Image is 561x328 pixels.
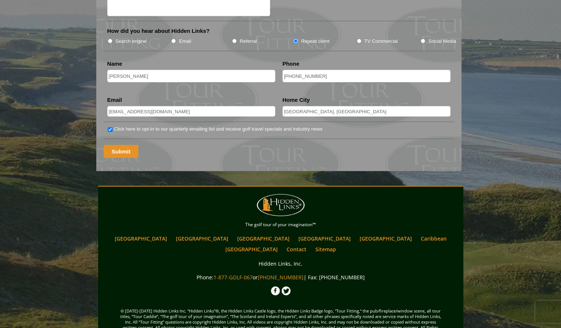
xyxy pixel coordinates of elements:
a: [GEOGRAPHIC_DATA] [295,233,354,244]
img: Facebook [271,286,280,296]
a: Contact [283,244,310,255]
a: [PHONE_NUMBER] [258,274,304,281]
p: Phone: or | Fax: [PHONE_NUMBER] [100,273,461,282]
label: Email [179,38,191,45]
label: Click here to opt-in to our quarterly emailing list and receive golf travel specials and industry... [114,125,322,133]
label: Repeat client [301,38,329,45]
a: [GEOGRAPHIC_DATA] [356,233,416,244]
p: Hidden Links, Inc. [100,259,461,268]
label: Social Media [428,38,456,45]
label: How did you hear about Hidden Links? [107,27,210,35]
a: 1-877-GOLF-067 [214,274,253,281]
label: Home City [283,96,310,104]
input: Submit [104,145,139,158]
label: TV Commercial [364,38,398,45]
label: Phone [283,60,299,68]
a: [GEOGRAPHIC_DATA] [222,244,281,255]
label: Name [107,60,122,68]
img: Twitter [281,286,291,296]
a: [GEOGRAPHIC_DATA] [172,233,232,244]
label: Referral [240,38,257,45]
label: Search engine [115,38,147,45]
a: [GEOGRAPHIC_DATA] [111,233,171,244]
p: The golf tour of your imagination™ [100,221,461,229]
a: Caribbean [417,233,450,244]
a: Sitemap [312,244,340,255]
a: [GEOGRAPHIC_DATA] [233,233,293,244]
label: Email [107,96,122,104]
